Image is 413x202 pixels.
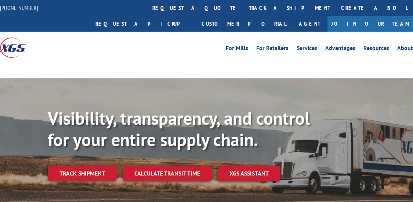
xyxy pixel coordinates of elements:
[123,166,212,181] a: Calculate transit time
[325,45,355,53] a: Advantages
[226,45,248,53] a: For Mills
[90,16,196,32] a: Request a pickup
[196,16,291,32] a: Customer Portal
[327,16,413,32] a: Join Our Team
[256,45,289,53] a: For Retailers
[291,16,327,32] a: Agent
[48,166,117,181] a: Track shipment
[48,107,310,151] b: Visibility, transparency, and control for your entire supply chain.
[297,45,317,53] a: Services
[218,166,280,181] a: XGS ASSISTANT
[363,45,389,53] a: Resources
[397,45,413,53] a: About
